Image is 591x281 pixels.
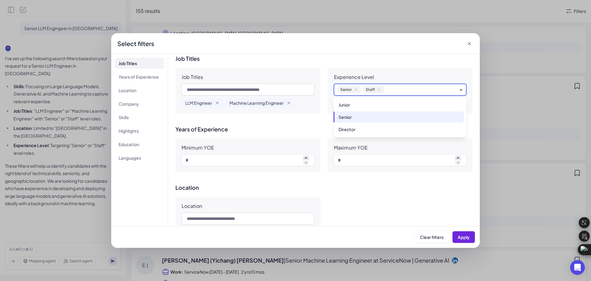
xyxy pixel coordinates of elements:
div: Job Titles [182,74,203,80]
div: Maximum YOE [334,145,368,151]
span: Staff [363,86,384,93]
h3: Location [175,185,472,191]
div: Minimum YOE [182,145,214,151]
button: SeniorStaff [338,86,458,93]
div: Location [182,203,202,209]
li: Company [115,98,164,109]
h3: Years of Experience [175,126,472,132]
div: Senior [336,111,464,123]
div: Open Intercom Messenger [570,260,585,275]
li: Job Titles [115,58,164,69]
span: Apply [458,234,470,240]
li: Highlights [115,125,164,136]
span: Clear filters [420,234,444,240]
button: Clear filters [415,231,449,243]
li: Years of Experience [115,71,164,82]
button: Apply [452,231,475,243]
li: Location [115,85,164,96]
h3: Job Titles [175,56,472,62]
span: LLM Engineer [185,100,212,106]
li: Languages [115,152,164,163]
li: Skills [115,112,164,123]
div: Experience Level [334,74,374,80]
li: Education [115,139,164,150]
div: Director [336,124,464,135]
div: Select filters [117,39,154,48]
span: Machine Learning Engineer [229,100,284,106]
span: Senior [338,86,361,93]
div: Junior [336,99,464,110]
